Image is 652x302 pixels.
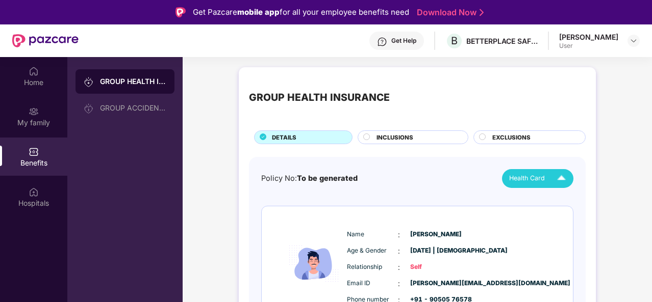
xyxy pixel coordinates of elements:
[84,103,94,114] img: svg+xml;base64,PHN2ZyB3aWR0aD0iMjAiIGhlaWdodD0iMjAiIHZpZXdCb3g9IjAgMCAyMCAyMCIgZmlsbD0ibm9uZSIgeG...
[29,187,39,197] img: svg+xml;base64,PHN2ZyBpZD0iSG9zcGl0YWxzIiB4bWxucz0iaHR0cDovL3d3dy53My5vcmcvMjAwMC9zdmciIHdpZHRoPS...
[100,76,166,87] div: GROUP HEALTH INSURANCE
[347,230,398,239] span: Name
[398,262,400,273] span: :
[391,37,416,45] div: Get Help
[553,170,570,187] img: Icuh8uwCUCF+XjCZyLQsAKiDCM9HiE6CMYmKQaPGkZKaA32CAAACiQcFBJY0IsAAAAASUVORK5CYII=
[377,37,387,47] img: svg+xml;base64,PHN2ZyBpZD0iSGVscC0zMngzMiIgeG1sbnM9Imh0dHA6Ly93d3cudzMub3JnLzIwMDAvc3ZnIiB3aWR0aD...
[297,174,358,182] span: To be generated
[480,7,484,18] img: Stroke
[237,7,280,17] strong: mobile app
[509,173,545,183] span: Health Card
[347,279,398,288] span: Email ID
[347,246,398,256] span: Age & Gender
[410,279,461,288] span: [PERSON_NAME][EMAIL_ADDRESS][DOMAIN_NAME]
[175,7,186,17] img: Logo
[559,42,618,50] div: User
[466,36,538,46] div: BETTERPLACE SAFETY SOLUTIONS PRIVATE LIMITED
[451,35,458,47] span: B
[29,106,39,117] img: svg+xml;base64,PHN2ZyB3aWR0aD0iMjAiIGhlaWdodD0iMjAiIHZpZXdCb3g9IjAgMCAyMCAyMCIgZmlsbD0ibm9uZSIgeG...
[559,32,618,42] div: [PERSON_NAME]
[249,90,390,105] div: GROUP HEALTH INSURANCE
[398,278,400,289] span: :
[630,37,638,45] img: svg+xml;base64,PHN2ZyBpZD0iRHJvcGRvd24tMzJ4MzIiIHhtbG5zPSJodHRwOi8vd3d3LnczLm9yZy8yMDAwL3N2ZyIgd2...
[261,173,358,184] div: Policy No:
[29,66,39,76] img: svg+xml;base64,PHN2ZyBpZD0iSG9tZSIgeG1sbnM9Imh0dHA6Ly93d3cudzMub3JnLzIwMDAvc3ZnIiB3aWR0aD0iMjAiIG...
[100,104,166,112] div: GROUP ACCIDENTAL INSURANCE
[29,147,39,157] img: svg+xml;base64,PHN2ZyBpZD0iQmVuZWZpdHMiIHhtbG5zPSJodHRwOi8vd3d3LnczLm9yZy8yMDAwL3N2ZyIgd2lkdGg9Ij...
[12,34,79,47] img: New Pazcare Logo
[84,77,94,87] img: svg+xml;base64,PHN2ZyB3aWR0aD0iMjAiIGhlaWdodD0iMjAiIHZpZXdCb3g9IjAgMCAyMCAyMCIgZmlsbD0ibm9uZSIgeG...
[193,6,409,18] div: Get Pazcare for all your employee benefits need
[398,229,400,240] span: :
[492,133,531,142] span: EXCLUSIONS
[502,169,573,188] button: Health Card
[410,262,461,272] span: Self
[417,7,481,18] a: Download Now
[347,262,398,272] span: Relationship
[272,133,296,142] span: DETAILS
[410,246,461,256] span: [DATE] | [DEMOGRAPHIC_DATA]
[377,133,413,142] span: INCLUSIONS
[398,245,400,257] span: :
[410,230,461,239] span: [PERSON_NAME]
